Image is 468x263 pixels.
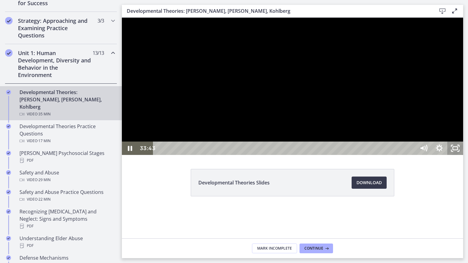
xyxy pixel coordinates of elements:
[19,188,115,203] div: Safety and Abuse Practice Questions
[198,179,270,186] span: Developmental Theories Slides
[19,242,115,249] div: PDF
[252,244,297,253] button: Mark Incomplete
[18,17,92,39] h2: Strategy: Approaching and Examining Practice Questions
[122,18,463,155] iframe: Video Lesson
[6,209,11,214] i: Completed
[19,223,115,230] div: PDF
[5,49,12,57] i: Completed
[127,7,427,15] h3: Developmental Theories: [PERSON_NAME], [PERSON_NAME], Kohlberg
[6,151,11,156] i: Completed
[356,179,382,186] span: Download
[352,177,387,189] a: Download
[19,149,115,164] div: [PERSON_NAME] Psychosocial Stages
[19,169,115,184] div: Safety and Abuse
[19,157,115,164] div: PDF
[19,208,115,230] div: Recognizing [MEDICAL_DATA] and Neglect: Signs and Symptoms
[97,17,104,24] span: 3 / 3
[19,123,115,145] div: Developmental Theories Practice Questions
[19,89,115,118] div: Developmental Theories: [PERSON_NAME], [PERSON_NAME], Kohlberg
[19,110,115,118] div: Video
[37,137,51,145] span: · 17 min
[325,124,341,137] button: Unfullscreen
[6,90,11,95] i: Completed
[257,246,292,251] span: Mark Incomplete
[37,176,51,184] span: · 29 min
[6,255,11,260] i: Completed
[19,137,115,145] div: Video
[93,49,104,57] span: 13 / 13
[6,170,11,175] i: Completed
[19,176,115,184] div: Video
[310,124,325,137] button: Show settings menu
[18,49,92,79] h2: Unit 1: Human Development, Diversity and Behavior in the Environment
[19,235,115,249] div: Understanding Elder Abuse
[6,236,11,241] i: Completed
[19,196,115,203] div: Video
[294,124,310,137] button: Mute
[304,246,323,251] span: Continue
[6,124,11,129] i: Completed
[37,196,51,203] span: · 22 min
[6,190,11,195] i: Completed
[37,110,51,118] span: · 35 min
[5,17,12,24] i: Completed
[300,244,333,253] button: Continue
